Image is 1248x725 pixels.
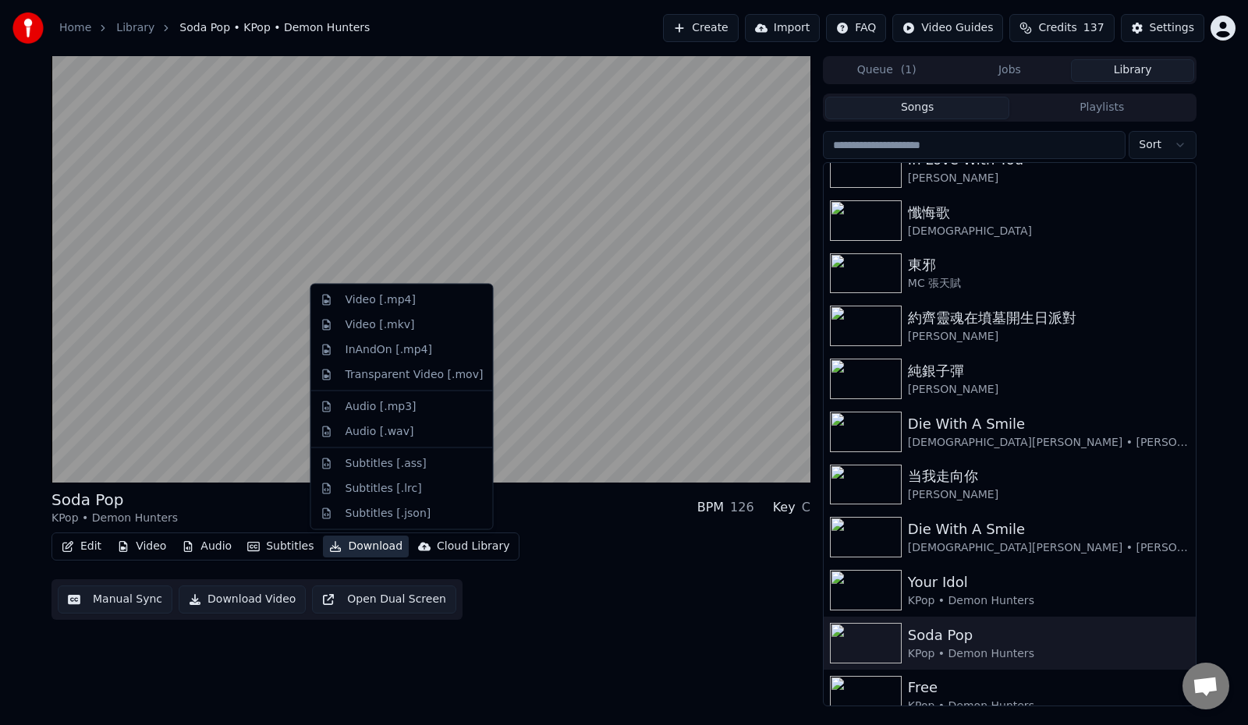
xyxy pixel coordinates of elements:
div: Subtitles [.ass] [346,455,427,471]
div: Video [.mp4] [346,292,416,308]
div: Key [773,498,796,517]
button: Video Guides [892,14,1003,42]
div: Die With A Smile [908,518,1189,540]
div: 当我走向你 [908,465,1189,487]
button: Credits137 [1009,14,1114,42]
button: Subtitles [241,536,320,557]
a: Home [59,20,91,36]
div: Audio [.wav] [346,423,414,439]
div: Open chat [1182,663,1229,709]
div: Cloud Library [437,539,509,554]
div: [DEMOGRAPHIC_DATA][PERSON_NAME] • [PERSON_NAME] [908,540,1189,556]
div: Video [.mkv] [346,317,415,332]
button: Playlists [1009,97,1194,119]
button: FAQ [826,14,886,42]
button: Import [745,14,820,42]
button: Download Video [179,585,306,614]
button: Settings [1121,14,1204,42]
button: Jobs [948,59,1072,82]
div: Audio [.mp3] [346,398,417,414]
div: [DEMOGRAPHIC_DATA][PERSON_NAME] • [PERSON_NAME] [908,435,1189,451]
div: Transparent Video [.mov] [346,366,484,382]
div: [PERSON_NAME] [908,487,1189,503]
div: Subtitles [.json] [346,505,431,521]
nav: breadcrumb [59,20,370,36]
button: Queue [825,59,948,82]
button: Video [111,536,172,557]
span: ( 1 ) [901,62,916,78]
div: [PERSON_NAME] [908,382,1189,398]
div: 懺悔歌 [908,202,1189,224]
div: BPM [697,498,724,517]
div: 純銀子彈 [908,360,1189,382]
div: 126 [730,498,754,517]
div: Free [908,677,1189,698]
div: Subtitles [.lrc] [346,480,422,496]
div: Your Idol [908,571,1189,593]
span: Credits [1038,20,1076,36]
span: Sort [1139,137,1161,153]
img: youka [12,12,44,44]
div: InAndOn [.mp4] [346,341,433,357]
button: Open Dual Screen [312,585,456,614]
div: KPop • Demon Hunters [908,593,1189,609]
div: Settings [1150,20,1194,36]
div: MC 張天賦 [908,276,1189,292]
button: Edit [55,536,108,557]
div: [PERSON_NAME] [908,171,1189,186]
div: KPop • Demon Hunters [51,511,178,526]
div: Die With A Smile [908,413,1189,435]
div: Soda Pop [51,489,178,511]
div: Soda Pop [908,624,1189,646]
button: Library [1071,59,1194,82]
div: [DEMOGRAPHIC_DATA] [908,224,1189,239]
div: [PERSON_NAME] [908,329,1189,345]
div: 東邪 [908,254,1189,276]
span: 137 [1083,20,1104,36]
div: KPop • Demon Hunters [908,698,1189,714]
button: Manual Sync [58,585,172,614]
div: 約齊靈魂在墳墓開生日派對 [908,307,1189,329]
div: KPop • Demon Hunters [908,646,1189,662]
a: Library [116,20,154,36]
span: Soda Pop • KPop • Demon Hunters [179,20,370,36]
div: C [802,498,810,517]
button: Audio [175,536,238,557]
button: Download [323,536,409,557]
button: Create [663,14,739,42]
button: Songs [825,97,1010,119]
